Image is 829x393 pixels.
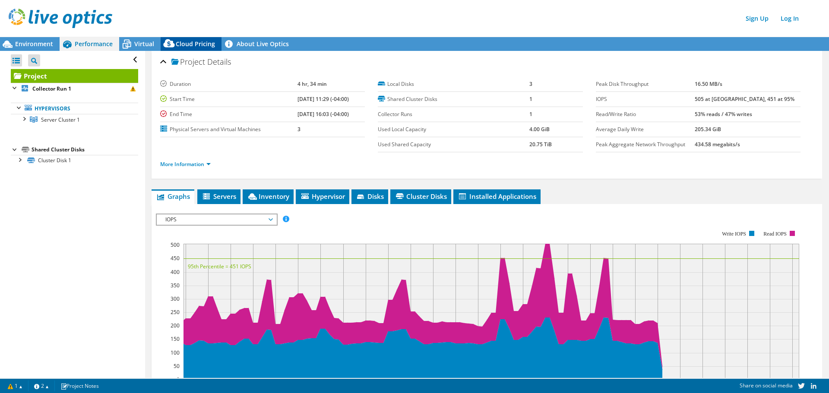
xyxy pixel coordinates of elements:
[11,69,138,83] a: Project
[171,308,180,316] text: 250
[740,382,793,389] span: Share on social media
[695,110,752,118] b: 53% reads / 47% writes
[247,192,289,201] span: Inventory
[596,95,695,104] label: IOPS
[596,80,695,88] label: Peak Disk Throughput
[160,160,211,168] a: More Information
[174,362,180,370] text: 50
[378,95,529,104] label: Shared Cluster Disks
[171,282,180,289] text: 350
[176,40,215,48] span: Cloud Pricing
[297,95,349,103] b: [DATE] 11:29 (-04:00)
[11,155,138,166] a: Cluster Disk 1
[695,95,794,103] b: 505 at [GEOGRAPHIC_DATA], 451 at 95%
[297,80,327,88] b: 4 hr, 34 min
[11,83,138,94] a: Collector Run 1
[741,12,773,25] a: Sign Up
[529,80,532,88] b: 3
[32,85,71,92] b: Collector Run 1
[134,40,154,48] span: Virtual
[160,110,297,119] label: End Time
[9,9,112,28] img: live_optics_svg.svg
[395,192,447,201] span: Cluster Disks
[695,80,722,88] b: 16.50 MB/s
[171,241,180,248] text: 500
[722,231,746,237] text: Write IOPS
[171,349,180,356] text: 100
[2,380,28,391] a: 1
[171,58,205,66] span: Project
[378,110,529,119] label: Collector Runs
[458,192,536,201] span: Installed Applications
[202,192,236,201] span: Servers
[207,57,231,67] span: Details
[529,95,532,103] b: 1
[300,192,345,201] span: Hypervisor
[160,95,297,104] label: Start Time
[763,231,787,237] text: Read IOPS
[378,140,529,149] label: Used Shared Capacity
[596,110,695,119] label: Read/Write Ratio
[171,268,180,276] text: 400
[171,295,180,302] text: 300
[75,40,113,48] span: Performance
[297,110,349,118] b: [DATE] 16:03 (-04:00)
[156,192,190,201] span: Graphs
[171,322,180,329] text: 200
[378,80,529,88] label: Local Disks
[177,376,180,383] text: 0
[160,80,297,88] label: Duration
[356,192,384,201] span: Disks
[28,380,55,391] a: 2
[529,126,550,133] b: 4.00 GiB
[41,116,80,123] span: Server Cluster 1
[297,126,301,133] b: 3
[596,125,695,134] label: Average Daily Write
[529,141,552,148] b: 20.75 TiB
[171,335,180,343] text: 150
[776,12,803,25] a: Log In
[695,126,721,133] b: 205.34 GiB
[54,380,105,391] a: Project Notes
[161,214,272,225] span: IOPS
[15,40,53,48] span: Environment
[32,145,138,155] div: Shared Cluster Disks
[221,37,295,51] a: About Live Optics
[596,140,695,149] label: Peak Aggregate Network Throughput
[529,110,532,118] b: 1
[11,114,138,125] a: Server Cluster 1
[11,103,138,114] a: Hypervisors
[171,255,180,262] text: 450
[378,125,529,134] label: Used Local Capacity
[695,141,740,148] b: 434.58 megabits/s
[188,263,251,270] text: 95th Percentile = 451 IOPS
[160,125,297,134] label: Physical Servers and Virtual Machines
